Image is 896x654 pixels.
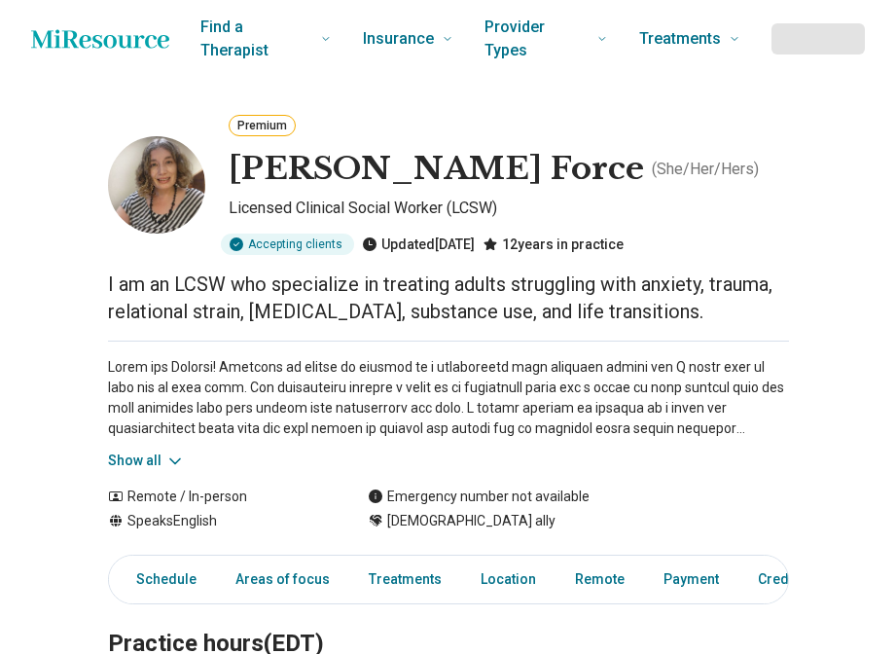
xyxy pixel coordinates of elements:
[108,271,789,325] p: I am an LCSW who specialize in treating adults struggling with anxiety, trauma, relational strain...
[363,25,434,53] span: Insurance
[368,487,590,507] div: Emergency number not available
[108,451,185,471] button: Show all
[108,357,789,439] p: Lorem ips Dolorsi! Ametcons ad elitse do eiusmod te i utlaboreetd magn aliquaen admini ven Q nost...
[221,234,354,255] div: Accepting clients
[108,511,329,531] div: Speaks English
[483,234,624,255] div: 12 years in practice
[484,14,589,64] span: Provider Types
[224,560,341,599] a: Areas of focus
[746,560,843,599] a: Credentials
[113,560,208,599] a: Schedule
[387,511,556,531] span: [DEMOGRAPHIC_DATA] ally
[652,158,759,181] p: ( She/Her/Hers )
[31,19,169,58] a: Home page
[563,560,636,599] a: Remote
[229,197,789,226] p: Licensed Clinical Social Worker (LCSW)
[357,560,453,599] a: Treatments
[362,234,475,255] div: Updated [DATE]
[469,560,548,599] a: Location
[229,149,644,190] h1: [PERSON_NAME] Force
[108,136,205,234] img: Sara La Force, Licensed Clinical Social Worker (LCSW)
[108,487,329,507] div: Remote / In-person
[200,14,312,64] span: Find a Therapist
[639,25,721,53] span: Treatments
[229,115,296,136] button: Premium
[652,560,731,599] a: Payment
